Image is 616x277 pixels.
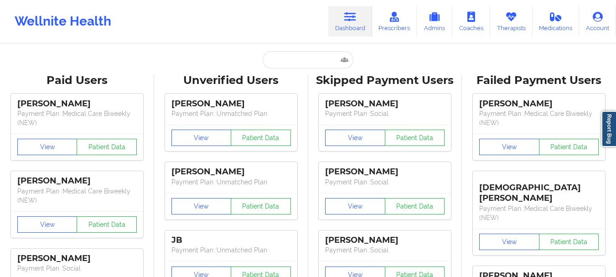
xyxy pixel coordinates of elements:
[490,6,533,37] a: Therapists
[539,139,599,155] button: Patient Data
[325,130,385,146] button: View
[6,73,148,88] div: Paid Users
[452,6,490,37] a: Coaches
[171,130,232,146] button: View
[385,130,445,146] button: Patient Data
[479,109,599,127] p: Payment Plan : Medical Care Biweekly (NEW)
[171,99,291,109] div: [PERSON_NAME]
[171,198,232,214] button: View
[417,6,452,37] a: Admins
[17,99,137,109] div: [PERSON_NAME]
[325,167,445,177] div: [PERSON_NAME]
[171,246,291,255] p: Payment Plan : Unmatched Plan
[171,235,291,246] div: JB
[325,109,445,118] p: Payment Plan : Social
[533,6,580,37] a: Medications
[479,176,599,204] div: [DEMOGRAPHIC_DATA][PERSON_NAME]
[77,139,137,155] button: Patient Data
[468,73,610,88] div: Failed Payment Users
[171,167,291,177] div: [PERSON_NAME]
[171,109,291,118] p: Payment Plan : Unmatched Plan
[328,6,372,37] a: Dashboard
[479,139,539,155] button: View
[17,216,78,233] button: View
[17,264,137,273] p: Payment Plan : Social
[231,130,291,146] button: Patient Data
[325,99,445,109] div: [PERSON_NAME]
[17,253,137,264] div: [PERSON_NAME]
[479,204,599,222] p: Payment Plan : Medical Care Biweekly (NEW)
[171,178,291,187] p: Payment Plan : Unmatched Plan
[601,111,616,147] a: Report Bug
[231,198,291,214] button: Patient Data
[315,73,456,88] div: Skipped Payment Users
[17,139,78,155] button: View
[479,99,599,109] div: [PERSON_NAME]
[325,198,385,214] button: View
[385,198,445,214] button: Patient Data
[372,6,417,37] a: Prescribers
[579,6,616,37] a: Account
[17,187,137,205] p: Payment Plan : Medical Care Biweekly (NEW)
[479,234,539,250] button: View
[539,234,599,250] button: Patient Data
[17,176,137,186] div: [PERSON_NAME]
[160,73,302,88] div: Unverified Users
[325,235,445,246] div: [PERSON_NAME]
[325,178,445,187] p: Payment Plan : Social
[77,216,137,233] button: Patient Data
[17,109,137,127] p: Payment Plan : Medical Care Biweekly (NEW)
[325,246,445,255] p: Payment Plan : Social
